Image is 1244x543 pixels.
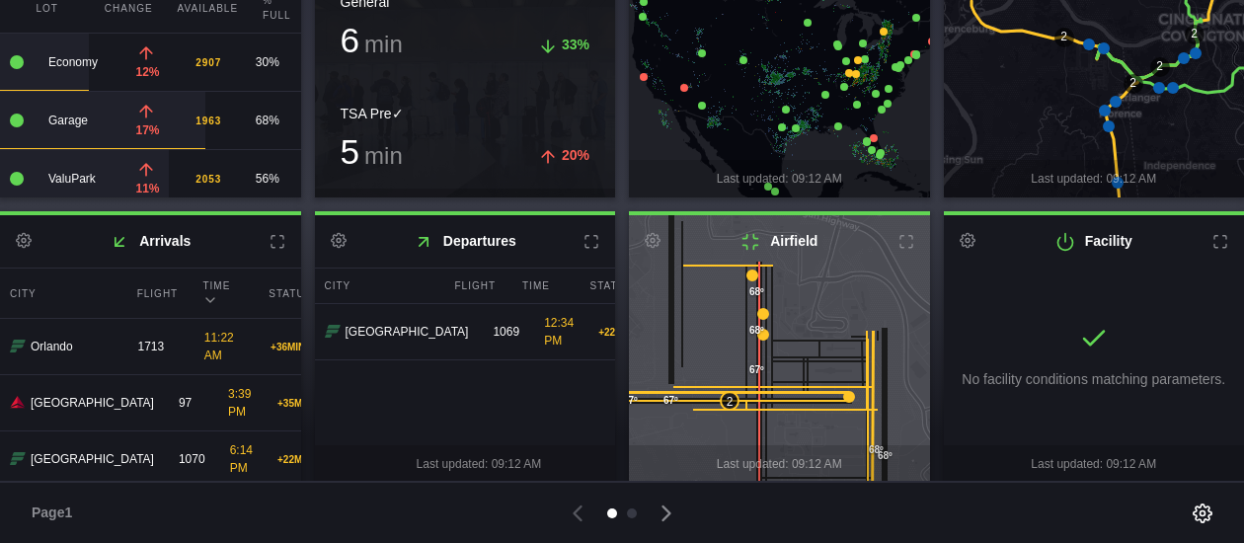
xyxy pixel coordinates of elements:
div: + 35 MIN [277,396,312,411]
span: [GEOGRAPHIC_DATA] [31,450,154,468]
div: City [315,269,440,303]
h2: Departures [315,215,616,268]
div: 2 [720,391,739,411]
span: 12% [136,65,160,79]
div: Status [581,269,644,303]
span: min [364,31,403,57]
div: 2 [1150,57,1170,77]
div: 2 [1185,25,1205,44]
h3: 5 [341,134,403,169]
div: Last updated: 09:12 AM [315,189,616,226]
b: 1963 [195,114,221,128]
p: No facility conditions matching parameters. [962,369,1225,390]
div: Last updated: 09:12 AM [315,445,644,483]
span: [GEOGRAPHIC_DATA] [346,323,469,341]
div: Status [259,276,322,311]
div: 68% [256,112,291,129]
div: TSA Pre✓ [341,104,590,124]
div: 1713 [128,328,190,365]
div: 1069 [483,313,529,350]
span: 12:34 PM [544,316,574,348]
div: Last updated: 09:12 AM [629,160,930,197]
div: 1070 [169,440,215,478]
div: 2 [1124,74,1143,94]
span: 17% [136,123,160,137]
span: ValuPark [48,172,96,186]
div: Time [512,269,576,303]
h3: 6 [341,23,403,57]
div: Last updated: 09:12 AM [629,445,930,483]
div: 30% [256,53,291,71]
span: [GEOGRAPHIC_DATA] [31,394,154,412]
div: Flight [127,276,189,311]
span: Page 1 [32,503,81,523]
b: 2907 [195,55,221,70]
span: 6:14 PM [230,443,253,475]
div: Flight [445,269,508,303]
div: + 22 MIN [598,325,633,340]
div: + 22 MIN [277,452,312,467]
div: 97 [169,384,213,422]
div: 56% [256,170,291,188]
span: 33% [562,37,589,52]
span: 11:22 AM [204,331,234,362]
span: min [364,142,403,169]
span: Economy [48,55,98,69]
span: 20% [562,147,589,163]
span: Orlando [31,338,73,355]
span: 3:39 PM [228,387,251,419]
h2: Airfield [629,215,930,268]
b: 2053 [195,172,221,187]
span: 11% [136,182,160,195]
div: 2 [1054,28,1074,47]
div: + 36 MIN [271,340,312,354]
div: Time [193,269,254,318]
span: Garage [48,114,88,127]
